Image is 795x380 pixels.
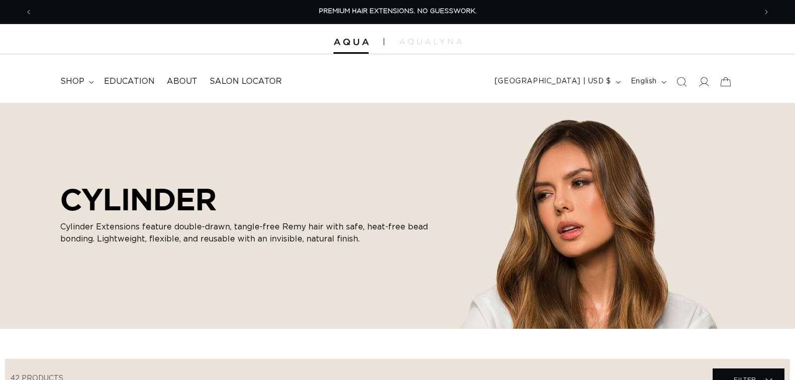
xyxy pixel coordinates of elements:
summary: shop [54,70,98,93]
button: Next announcement [755,3,777,22]
span: About [167,76,197,87]
a: Education [98,70,161,93]
a: About [161,70,203,93]
p: Cylinder Extensions feature double-drawn, tangle-free Remy hair with safe, heat-free bead bonding... [60,221,442,245]
button: [GEOGRAPHIC_DATA] | USD $ [489,72,625,91]
span: [GEOGRAPHIC_DATA] | USD $ [495,76,611,87]
img: aqualyna.com [399,39,462,45]
span: Salon Locator [209,76,282,87]
summary: Search [670,71,693,93]
button: Previous announcement [18,3,40,22]
span: Education [104,76,155,87]
span: shop [60,76,84,87]
h2: CYLINDER [60,182,442,217]
span: English [631,76,657,87]
a: Salon Locator [203,70,288,93]
button: English [625,72,670,91]
img: Aqua Hair Extensions [333,39,369,46]
span: PREMIUM HAIR EXTENSIONS. NO GUESSWORK. [319,8,477,15]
